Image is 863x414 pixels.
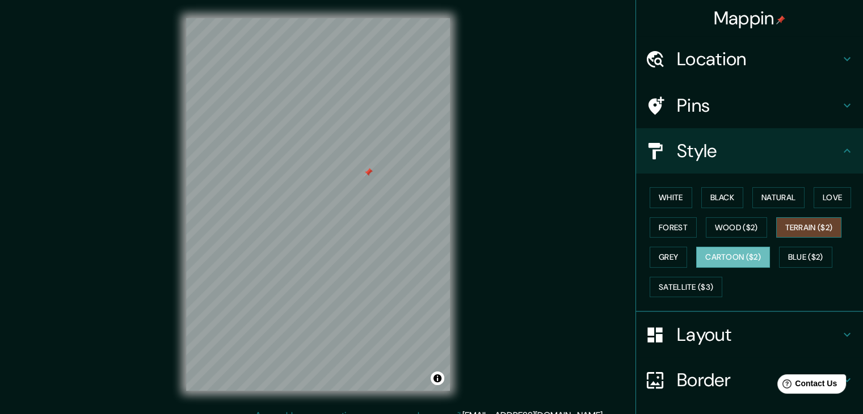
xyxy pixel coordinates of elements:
[779,247,832,268] button: Blue ($2)
[636,36,863,82] div: Location
[677,323,840,346] h4: Layout
[752,187,805,208] button: Natural
[650,247,687,268] button: Grey
[776,15,785,24] img: pin-icon.png
[776,217,842,238] button: Terrain ($2)
[677,94,840,117] h4: Pins
[636,83,863,128] div: Pins
[650,187,692,208] button: White
[650,217,697,238] button: Forest
[701,187,744,208] button: Black
[650,277,722,298] button: Satellite ($3)
[636,128,863,174] div: Style
[706,217,767,238] button: Wood ($2)
[696,247,770,268] button: Cartoon ($2)
[714,7,786,29] h4: Mappin
[431,371,444,385] button: Toggle attribution
[677,140,840,162] h4: Style
[677,369,840,391] h4: Border
[186,18,450,391] canvas: Map
[636,357,863,403] div: Border
[814,187,851,208] button: Love
[677,48,840,70] h4: Location
[636,312,863,357] div: Layout
[762,370,851,402] iframe: Help widget launcher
